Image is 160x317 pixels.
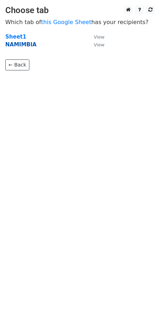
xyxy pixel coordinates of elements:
a: View [87,34,104,40]
small: View [94,34,104,40]
a: NAMIMBIA [5,41,36,48]
a: ← Back [5,59,29,70]
small: View [94,42,104,47]
h3: Choose tab [5,5,155,16]
p: Which tab of has your recipients? [5,18,155,26]
iframe: Chat Widget [125,283,160,317]
a: View [87,41,104,48]
a: this Google Sheet [41,19,91,25]
a: Sheet1 [5,34,26,40]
